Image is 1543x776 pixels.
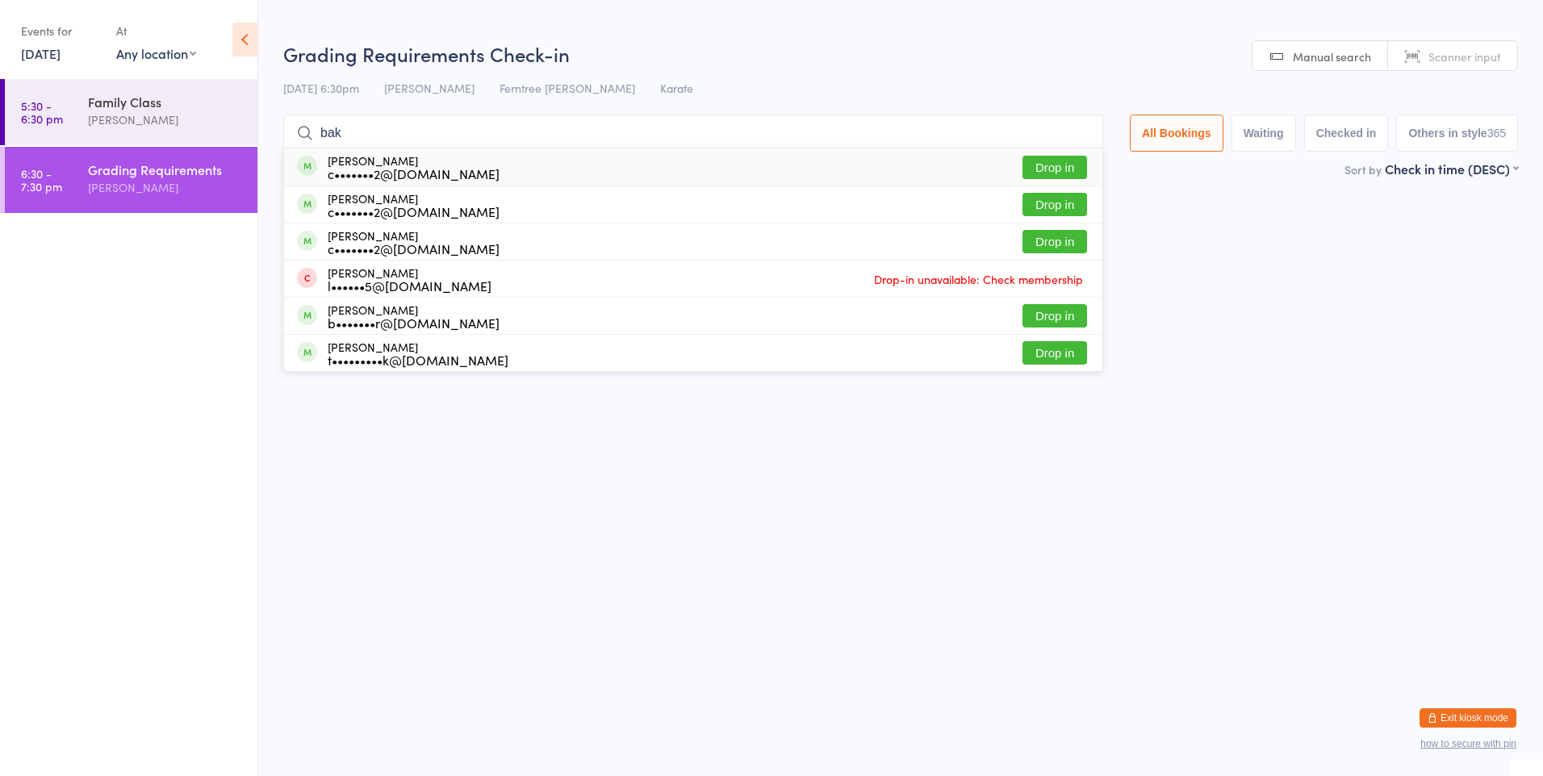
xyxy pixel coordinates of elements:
[5,147,257,213] a: 6:30 -7:30 pmGrading Requirements[PERSON_NAME]
[870,267,1087,291] span: Drop-in unavailable: Check membership
[328,340,508,366] div: [PERSON_NAME]
[1304,115,1389,152] button: Checked in
[1344,161,1382,177] label: Sort by
[328,192,500,218] div: [PERSON_NAME]
[328,242,500,255] div: c•••••••2@[DOMAIN_NAME]
[328,205,500,218] div: c•••••••2@[DOMAIN_NAME]
[21,99,63,125] time: 5:30 - 6:30 pm
[88,111,244,129] div: [PERSON_NAME]
[1022,230,1087,253] button: Drop in
[500,80,635,96] span: Ferntree [PERSON_NAME]
[1385,160,1518,177] div: Check in time (DESC)
[384,80,475,96] span: [PERSON_NAME]
[1022,193,1087,216] button: Drop in
[328,316,500,329] div: b•••••••r@[DOMAIN_NAME]
[328,303,500,329] div: [PERSON_NAME]
[88,178,244,197] div: [PERSON_NAME]
[283,80,359,96] span: [DATE] 6:30pm
[328,266,491,292] div: [PERSON_NAME]
[1130,115,1223,152] button: All Bookings
[88,93,244,111] div: Family Class
[1022,156,1087,179] button: Drop in
[21,167,62,193] time: 6:30 - 7:30 pm
[1428,48,1501,65] span: Scanner input
[1231,115,1296,152] button: Waiting
[116,18,196,44] div: At
[1293,48,1371,65] span: Manual search
[88,161,244,178] div: Grading Requirements
[5,79,257,145] a: 5:30 -6:30 pmFamily Class[PERSON_NAME]
[283,115,1103,152] input: Search
[21,44,61,62] a: [DATE]
[328,154,500,180] div: [PERSON_NAME]
[21,18,100,44] div: Events for
[1420,708,1516,728] button: Exit kiosk mode
[1022,341,1087,365] button: Drop in
[1487,127,1506,140] div: 365
[1022,304,1087,328] button: Drop in
[328,229,500,255] div: [PERSON_NAME]
[328,353,508,366] div: t•••••••••k@[DOMAIN_NAME]
[283,40,1518,67] h2: Grading Requirements Check-in
[660,80,693,96] span: Karate
[1420,738,1516,749] button: how to secure with pin
[116,44,196,62] div: Any location
[328,167,500,180] div: c•••••••2@[DOMAIN_NAME]
[328,279,491,292] div: l••••••5@[DOMAIN_NAME]
[1396,115,1518,152] button: Others in style365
